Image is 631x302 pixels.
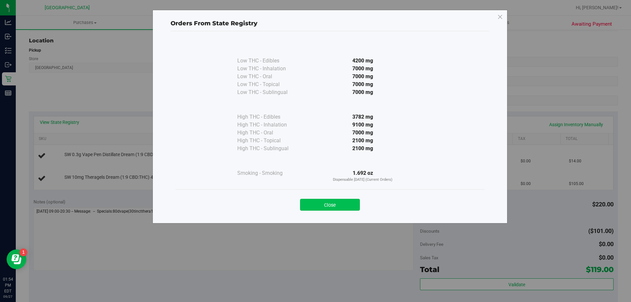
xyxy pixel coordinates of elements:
div: High THC - Topical [237,137,303,145]
div: Low THC - Sublingual [237,88,303,96]
div: High THC - Oral [237,129,303,137]
div: 9100 mg [303,121,423,129]
div: High THC - Sublingual [237,145,303,152]
div: 2100 mg [303,137,423,145]
div: 7000 mg [303,65,423,73]
div: 3782 mg [303,113,423,121]
div: Low THC - Edibles [237,57,303,65]
div: 2100 mg [303,145,423,152]
p: Dispensable [DATE] (Current Orders) [303,177,423,183]
div: High THC - Edibles [237,113,303,121]
button: Close [300,199,360,211]
div: Low THC - Inhalation [237,65,303,73]
div: 7000 mg [303,73,423,81]
div: Low THC - Oral [237,73,303,81]
div: 7000 mg [303,88,423,96]
div: Smoking - Smoking [237,169,303,177]
div: 4200 mg [303,57,423,65]
div: 7000 mg [303,81,423,88]
iframe: Resource center unread badge [19,248,27,256]
iframe: Resource center [7,249,26,269]
div: 1.692 oz [303,169,423,183]
span: Orders From State Registry [171,20,257,27]
div: Low THC - Topical [237,81,303,88]
div: High THC - Inhalation [237,121,303,129]
div: 7000 mg [303,129,423,137]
